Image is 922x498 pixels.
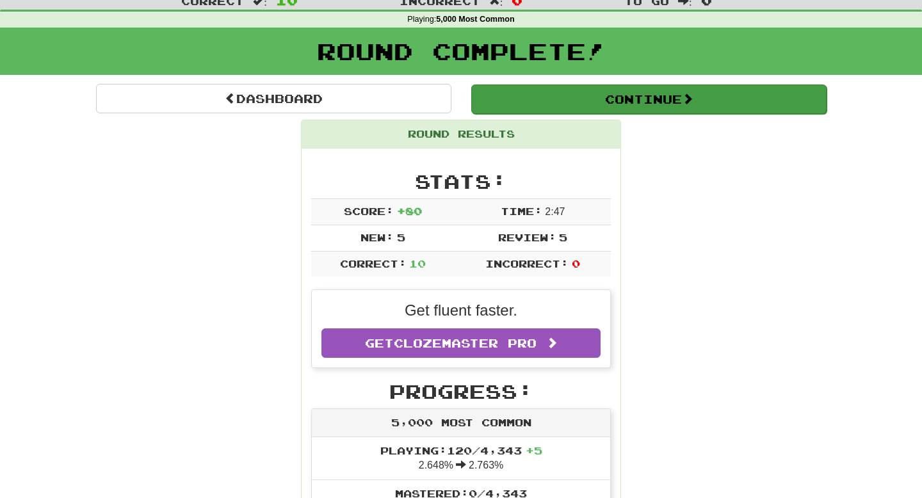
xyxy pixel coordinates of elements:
[498,231,556,243] span: Review:
[321,328,601,358] a: GetClozemaster Pro
[344,205,394,217] span: Score:
[311,171,611,192] h2: Stats:
[321,300,601,321] p: Get fluent faster.
[436,15,514,24] strong: 5,000 Most Common
[471,84,827,114] button: Continue
[96,84,451,113] a: Dashboard
[360,231,394,243] span: New:
[526,444,542,456] span: + 5
[545,206,565,217] span: 2 : 47
[312,409,610,437] div: 5,000 Most Common
[340,257,407,269] span: Correct:
[312,437,610,481] li: 2.648% 2.763%
[394,336,537,350] span: Clozemaster Pro
[311,381,611,402] h2: Progress:
[409,257,426,269] span: 10
[4,38,918,64] h1: Round Complete!
[397,205,422,217] span: + 80
[501,205,542,217] span: Time:
[380,444,542,456] span: Playing: 120 / 4,343
[397,231,405,243] span: 5
[485,257,569,269] span: Incorrect:
[559,231,567,243] span: 5
[572,257,580,269] span: 0
[302,120,620,149] div: Round Results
